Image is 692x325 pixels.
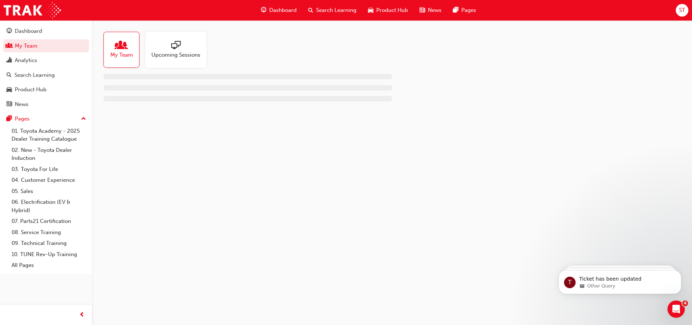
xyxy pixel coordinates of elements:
span: news-icon [6,101,12,108]
div: Product Hub [15,85,46,94]
a: 05. Sales [9,186,89,197]
a: guage-iconDashboard [255,3,302,18]
a: 01. Toyota Academy - 2025 Dealer Training Catalogue [9,126,89,145]
a: news-iconNews [414,3,447,18]
span: sessionType_ONLINE_URL-icon [171,41,181,51]
span: Upcoming Sessions [151,51,200,59]
span: people-icon [117,41,126,51]
a: search-iconSearch Learning [302,3,362,18]
a: 07. Parts21 Certification [9,216,89,227]
div: Analytics [15,56,37,65]
a: 09. Technical Training [9,238,89,249]
a: car-iconProduct Hub [362,3,414,18]
iframe: Intercom live chat [667,300,685,318]
a: Search Learning [3,69,89,82]
span: Pages [461,6,476,14]
a: My Team [103,32,145,68]
a: All Pages [9,260,89,271]
span: My Team [110,51,133,59]
a: 06. Electrification (EV & Hybrid) [9,197,89,216]
span: Dashboard [269,6,297,14]
div: Dashboard [15,27,42,35]
a: 04. Customer Experience [9,175,89,186]
a: 08. Service Training [9,227,89,238]
a: 03. Toyota For Life [9,164,89,175]
span: prev-icon [79,311,85,320]
iframe: Intercom notifications message [548,255,692,306]
span: news-icon [420,6,425,15]
a: 02. New - Toyota Dealer Induction [9,145,89,164]
span: guage-icon [261,6,266,15]
span: search-icon [6,72,12,79]
a: pages-iconPages [447,3,482,18]
div: News [15,100,28,109]
a: 10. TUNE Rev-Up Training [9,249,89,260]
div: Pages [15,115,30,123]
span: pages-icon [453,6,458,15]
img: Trak [4,2,61,18]
span: people-icon [6,43,12,49]
span: Product Hub [376,6,408,14]
span: pages-icon [6,116,12,122]
span: ST [679,6,685,14]
a: Upcoming Sessions [145,32,212,68]
span: News [428,6,442,14]
span: up-icon [81,114,86,124]
button: Pages [3,112,89,126]
span: Search Learning [316,6,356,14]
a: Product Hub [3,83,89,96]
button: DashboardMy TeamAnalyticsSearch LearningProduct HubNews [3,23,89,112]
span: car-icon [368,6,373,15]
span: car-icon [6,87,12,93]
span: search-icon [308,6,313,15]
a: My Team [3,39,89,53]
a: Dashboard [3,25,89,38]
span: chart-icon [6,57,12,64]
span: guage-icon [6,28,12,35]
a: Analytics [3,54,89,67]
div: Search Learning [14,71,55,79]
a: News [3,98,89,111]
button: ST [676,4,688,17]
span: 4 [682,300,688,306]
